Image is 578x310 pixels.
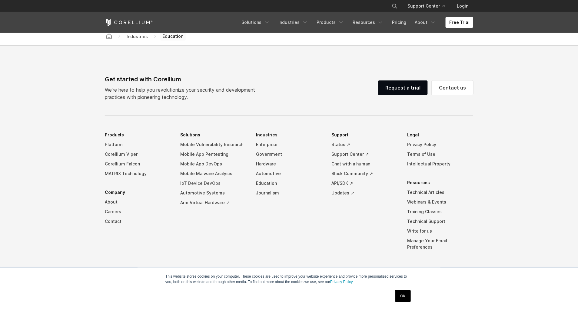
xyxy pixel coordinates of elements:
a: About [105,197,171,207]
a: Journalism [256,188,322,198]
a: Request a trial [378,80,428,95]
a: Mobile Vulnerability Research [181,140,247,149]
a: OK [395,290,411,302]
a: Free Trial [446,17,473,28]
a: Solutions [238,17,274,28]
a: Corellium Home [105,19,153,26]
div: Navigation Menu [384,1,473,11]
p: This website stores cookies on your computer. These cookies are used to improve your website expe... [165,274,413,285]
a: Technical Articles [407,188,473,197]
div: Navigation Menu [238,17,473,28]
a: Enterprise [256,140,322,149]
div: Navigation Menu [105,130,473,261]
p: We’re here to help you revolutionize your security and development practices with pioneering tech... [105,86,260,101]
a: Terms of Use [407,149,473,159]
a: Resources [349,17,387,28]
a: MATRIX Technology [105,169,171,178]
a: Mobile App Pentesting [181,149,247,159]
a: Training Classes [407,207,473,217]
button: Search [389,1,400,11]
a: Manage Your Email Preferences [407,236,473,252]
a: Login [452,1,473,11]
a: Technical Support [407,217,473,226]
a: API/SDK ↗ [332,178,398,188]
a: Automotive Systems [181,188,247,198]
a: Privacy Policy. [330,280,354,284]
a: Education [256,178,322,188]
a: Support Center [403,1,450,11]
a: Support Center ↗ [332,149,398,159]
a: Automotive [256,169,322,178]
a: IoT Device DevOps [181,178,247,188]
a: Pricing [388,17,410,28]
a: Industries [275,17,312,28]
a: Updates ↗ [332,188,398,198]
a: Products [313,17,348,28]
a: Platform [105,140,171,149]
a: Corellium Falcon [105,159,171,169]
a: Contact us [432,80,473,95]
a: Webinars & Events [407,197,473,207]
a: Mobile Malware Analysis [181,169,247,178]
a: Government [256,149,322,159]
a: Contact [105,217,171,226]
a: Chat with a human [332,159,398,169]
a: Corellium home [104,32,115,41]
a: Write for us [407,226,473,236]
a: Slack Community ↗ [332,169,398,178]
span: Industries [124,33,150,40]
a: Corellium Viper [105,149,171,159]
a: Intellectual Property [407,159,473,169]
a: Arm Virtual Hardware ↗ [181,198,247,207]
a: About [411,17,440,28]
a: Mobile App DevOps [181,159,247,169]
span: Education [160,32,186,41]
a: Status ↗ [332,140,398,149]
a: Hardware [256,159,322,169]
div: Get started with Corellium [105,75,260,84]
a: Careers [105,207,171,217]
a: Privacy Policy [407,140,473,149]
